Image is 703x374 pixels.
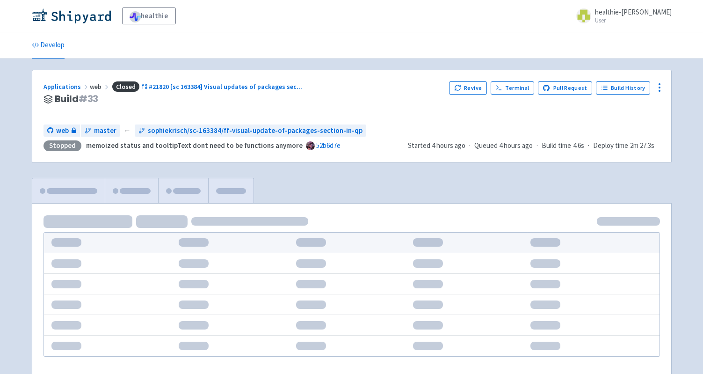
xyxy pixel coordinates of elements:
[110,82,304,91] a: Closed#21820 [sc 163384] Visual updates of packages sec...
[43,125,80,137] a: web
[474,141,533,150] span: Queued
[56,125,69,136] span: web
[449,81,486,95] button: Revive
[596,81,650,95] a: Build History
[148,125,362,136] span: sophiekrisch/sc-163384/ff-visual-update-of-packages-section-in-qp
[90,82,110,91] span: web
[316,141,341,150] a: 52b6d7e
[573,140,584,151] span: 4.6s
[630,140,654,151] span: 2m 27.3s
[124,125,131,136] span: ←
[595,17,672,23] small: User
[432,141,465,150] time: 4 hours ago
[149,82,302,91] span: #21820 [sc 163384] Visual updates of packages sec ...
[32,8,111,23] img: Shipyard logo
[112,81,139,92] span: Closed
[499,141,533,150] time: 4 hours ago
[491,81,534,95] a: Terminal
[43,140,81,151] div: Stopped
[43,82,90,91] a: Applications
[94,125,116,136] span: master
[593,140,628,151] span: Deploy time
[595,7,672,16] span: healthie-[PERSON_NAME]
[122,7,176,24] a: healthie
[538,81,593,95] a: Pull Request
[81,125,120,137] a: master
[408,141,465,150] span: Started
[79,92,99,105] span: # 33
[542,140,571,151] span: Build time
[135,125,366,137] a: sophiekrisch/sc-163384/ff-visual-update-of-packages-section-in-qp
[571,8,672,23] a: healthie-[PERSON_NAME] User
[32,32,65,59] a: Develop
[86,141,303,150] strong: memoized status and tooltipText dont need to be functions anymore
[408,140,660,151] div: · · ·
[55,94,99,104] span: Build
